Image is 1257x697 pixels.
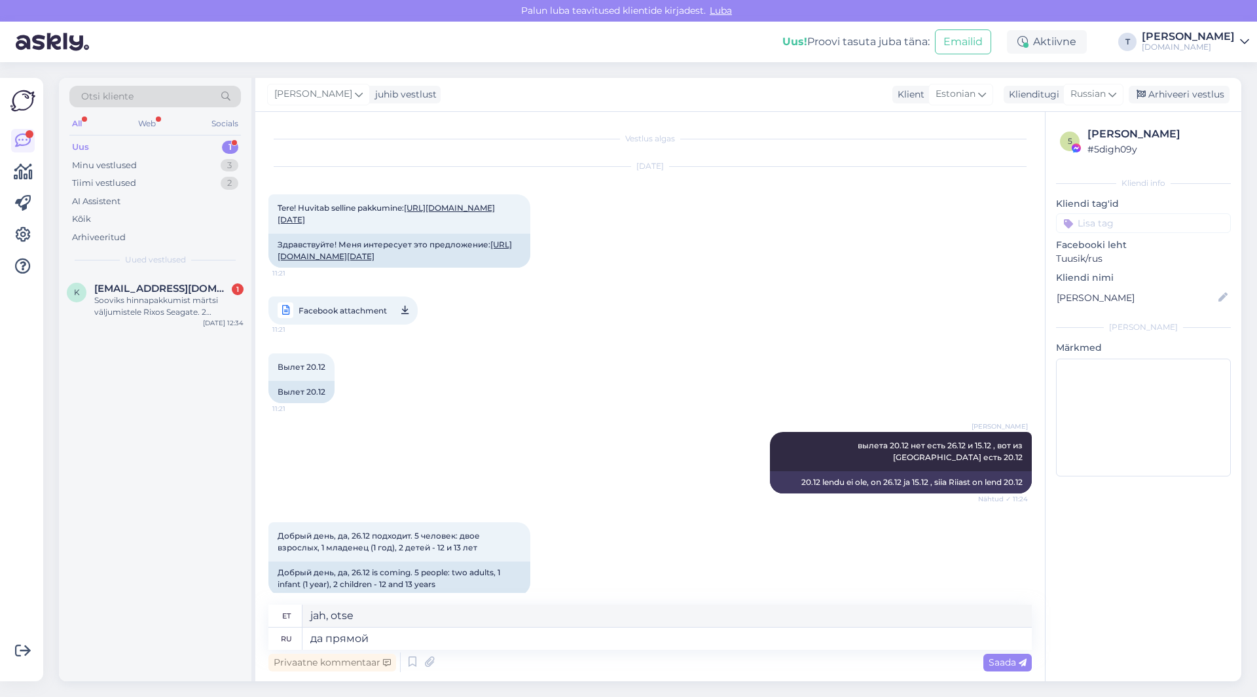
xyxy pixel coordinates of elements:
[706,5,736,16] span: Luba
[1056,271,1231,285] p: Kliendi nimi
[1068,136,1072,146] span: 5
[232,283,244,295] div: 1
[1056,213,1231,233] input: Lisa tag
[69,115,84,132] div: All
[1129,86,1230,103] div: Arhiveeri vestlus
[221,177,238,190] div: 2
[268,234,530,268] div: Здравствуйте! Меня интересует это предложение:
[1142,31,1235,42] div: [PERSON_NAME]
[203,318,244,328] div: [DATE] 12:34
[1056,252,1231,266] p: Tuusik/rus
[936,87,975,101] span: Estonian
[125,254,186,266] span: Uued vestlused
[272,404,321,414] span: 11:21
[272,268,321,278] span: 11:21
[770,471,1032,493] div: 20.12 lendu ei ole, on 26.12 ja 15.12 , siia Riiast on lend 20.12
[268,133,1032,145] div: Vestlus algas
[272,321,321,338] span: 11:21
[72,213,91,226] div: Kõik
[136,115,158,132] div: Web
[1056,238,1231,252] p: Facebooki leht
[1056,197,1231,211] p: Kliendi tag'id
[72,141,89,154] div: Uus
[72,177,136,190] div: Tiimi vestlused
[268,654,396,671] div: Privaatne kommentaar
[858,440,1025,462] span: вылета 20.12 нет есть 26.12 и 15.12 , вот из [GEOGRAPHIC_DATA] есть 20.12
[1142,31,1249,52] a: [PERSON_NAME][DOMAIN_NAME]
[370,88,437,101] div: juhib vestlust
[222,141,238,154] div: 1
[282,605,291,627] div: et
[782,34,930,50] div: Proovi tasuta juba täna:
[972,421,1028,431] span: [PERSON_NAME]
[1057,291,1216,305] input: Lisa nimi
[10,88,35,113] img: Askly Logo
[278,203,495,224] span: Tere! Huvitab selline pakkumine:
[782,35,807,48] b: Uus!
[302,605,1032,627] textarea: jah, otse
[1087,126,1227,142] div: [PERSON_NAME]
[221,159,238,172] div: 3
[94,295,244,318] div: Sooviks hinnapakkumist märtsi väljumistele Rixos Seagate. 2 täiskasvanut+ 2 last 14 a ja 6 a ja 2...
[72,231,126,244] div: Arhiveeritud
[72,159,137,172] div: Minu vestlused
[1056,341,1231,355] p: Märkmed
[72,195,120,208] div: AI Assistent
[278,531,482,552] span: Добрый день, да, 26.12 подходит. 5 человек: двое взрослых, 1 младенец (1 год), 2 детей - 12 и 13 лет
[989,656,1027,668] span: Saada
[268,562,530,596] div: Добрый день, да, 26.12 is coming. 5 people: two adults, 1 infant (1 year), 2 children - 12 and 13...
[299,302,387,319] span: Facebook attachment
[1007,30,1087,54] div: Aktiivne
[81,90,134,103] span: Otsi kliente
[1118,33,1137,51] div: T
[1087,142,1227,156] div: # 5digh09y
[935,29,991,54] button: Emailid
[268,160,1032,172] div: [DATE]
[978,494,1028,504] span: Nähtud ✓ 11:24
[209,115,241,132] div: Socials
[278,362,325,372] span: Вылет 20.12
[94,283,230,295] span: kristel.joks@mail.ee
[1142,42,1235,52] div: [DOMAIN_NAME]
[268,296,418,325] a: Facebook attachment11:21
[302,628,1032,650] textarea: да прямой
[1056,177,1231,189] div: Kliendi info
[281,628,292,650] div: ru
[1004,88,1059,101] div: Klienditugi
[274,87,352,101] span: [PERSON_NAME]
[1056,321,1231,333] div: [PERSON_NAME]
[1070,87,1106,101] span: Russian
[74,287,80,297] span: k
[892,88,924,101] div: Klient
[268,381,335,403] div: Вылет 20.12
